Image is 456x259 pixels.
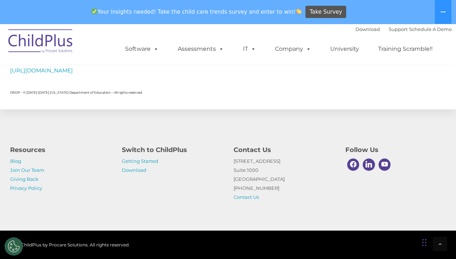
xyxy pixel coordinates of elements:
[268,42,318,56] a: Company
[118,42,166,56] a: Software
[345,157,361,173] a: Facebook
[296,9,301,14] img: 👏
[377,157,393,173] a: Youtube
[10,185,42,191] a: Privacy Policy
[10,167,44,173] a: Join Our Team
[10,90,142,94] span: DRDP – © [DATE]-[DATE] [US_STATE] Department of Education – All rights reserved
[361,157,377,173] a: Linkedin
[10,176,39,182] a: Giving Back
[92,9,97,14] img: ✅
[234,157,335,202] p: [STREET_ADDRESS] Suite 1000 [GEOGRAPHIC_DATA] [PHONE_NUMBER]
[422,232,426,253] div: Drag
[234,194,259,200] a: Contact Us
[5,237,23,255] button: Cookies Settings
[10,158,21,164] a: Blog
[371,42,440,56] a: Training Scramble!!
[10,145,111,155] h4: Resources
[122,158,158,164] a: Getting Started
[310,6,342,18] span: Take Survey
[171,42,231,56] a: Assessments
[234,145,335,155] h4: Contact Us
[409,26,452,32] a: Schedule A Demo
[355,26,452,32] font: |
[5,242,130,247] span: © 2025 ChildPlus by Procare Solutions. All rights reserved.
[5,24,77,60] img: ChildPlus by Procare Solutions
[10,67,73,73] a: [URL][DOMAIN_NAME]
[355,26,380,32] a: Download
[323,42,366,56] a: University
[345,145,446,155] h4: Follow Us
[305,6,346,18] a: Take Survey
[89,5,305,19] span: Your insights needed! Take the child care trends survey and enter to win!
[236,42,263,56] a: IT
[338,181,456,259] iframe: Chat Widget
[122,167,146,173] a: Download
[122,145,223,155] h4: Switch to ChildPlus
[389,26,408,32] a: Support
